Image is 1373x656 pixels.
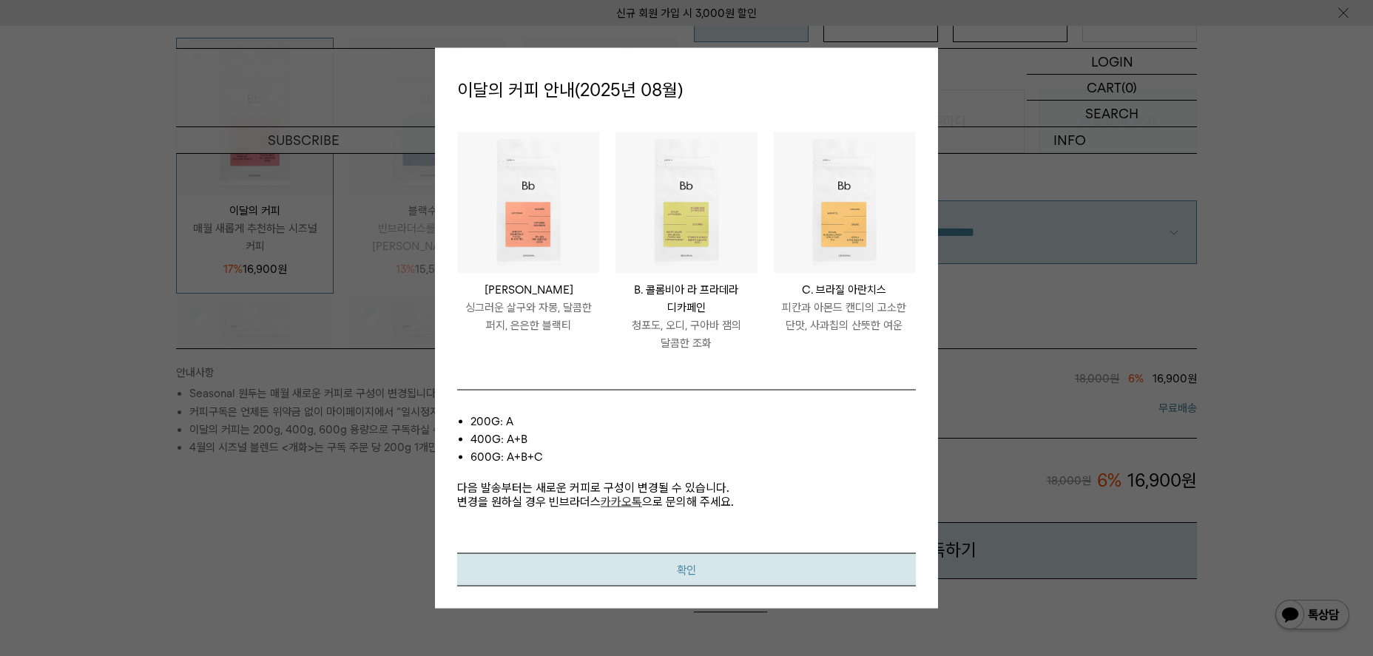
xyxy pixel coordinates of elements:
[457,466,916,509] p: 다음 발송부터는 새로운 커피로 구성이 변경될 수 있습니다. 변경을 원하실 경우 빈브라더스 으로 문의해 주세요.
[458,281,599,299] p: [PERSON_NAME]
[457,553,916,586] button: 확인
[615,317,757,352] p: 청포도, 오디, 구아바 잼의 달콤한 조화
[774,132,915,274] img: #285
[457,70,916,109] p: 이달의 커피 안내(2025년 08월)
[458,132,599,274] img: #285
[774,299,915,334] p: 피칸과 아몬드 캔디의 고소한 단맛, 사과칩의 산뜻한 여운
[470,448,916,466] li: 600g: A+B+C
[601,495,642,509] a: 카카오톡
[458,299,599,334] p: 싱그러운 살구와 자몽, 달콤한 퍼지, 은은한 블랙티
[774,281,915,299] p: C. 브라질 아란치스
[470,430,916,448] li: 400g: A+B
[470,413,916,430] li: 200g: A
[615,132,757,274] img: #285
[615,281,757,317] p: B. 콜롬비아 라 프라데라 디카페인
